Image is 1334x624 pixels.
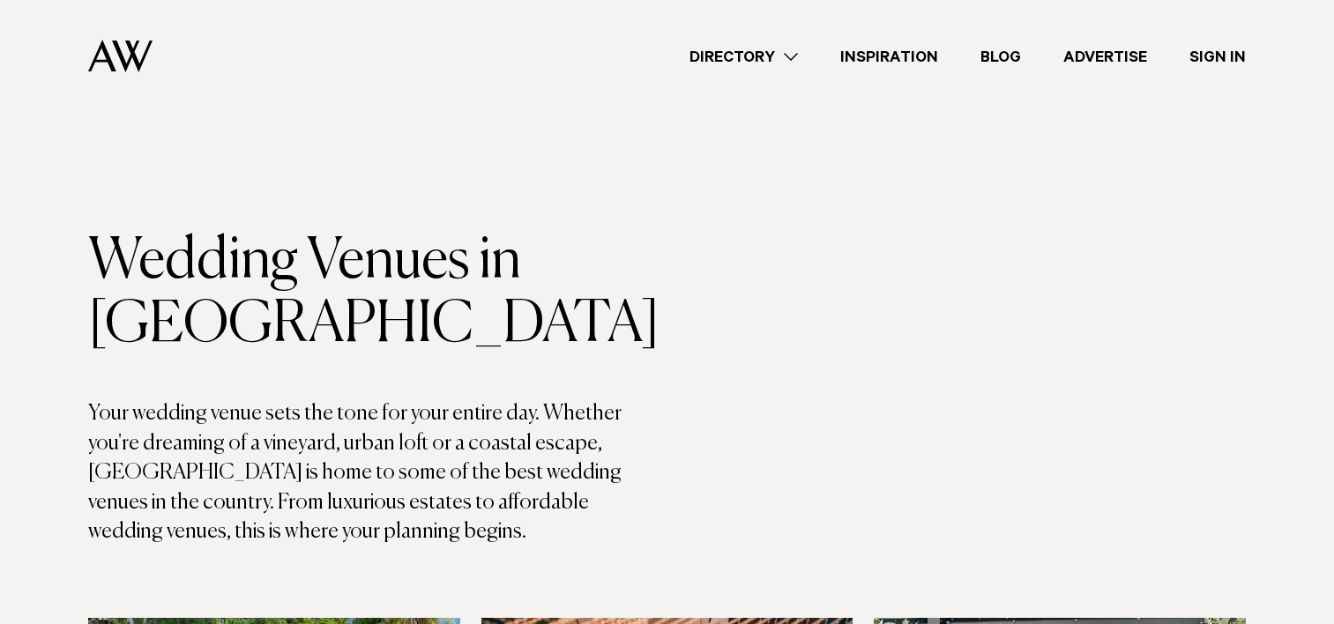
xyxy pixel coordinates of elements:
p: Your wedding venue sets the tone for your entire day. Whether you're dreaming of a vineyard, urba... [88,399,667,547]
img: Auckland Weddings Logo [88,40,153,72]
h1: Wedding Venues in [GEOGRAPHIC_DATA] [88,230,667,357]
a: Inspiration [819,45,959,69]
a: Blog [959,45,1042,69]
a: Advertise [1042,45,1168,69]
a: Sign In [1168,45,1267,69]
a: Directory [668,45,819,69]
